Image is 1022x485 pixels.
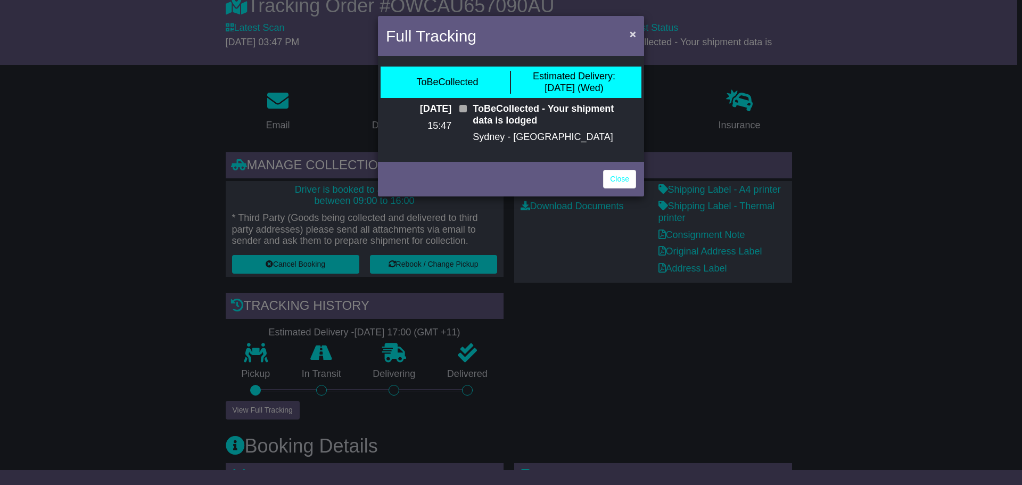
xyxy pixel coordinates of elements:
h4: Full Tracking [386,24,476,48]
button: Close [624,23,641,45]
a: Close [603,170,636,188]
p: [DATE] [386,103,451,115]
p: ToBeCollected - Your shipment data is lodged [473,103,636,126]
div: ToBeCollected [416,77,478,88]
p: 15:47 [386,120,451,132]
p: Sydney - [GEOGRAPHIC_DATA] [473,131,636,143]
span: × [630,28,636,40]
span: Estimated Delivery: [533,71,615,81]
div: [DATE] (Wed) [533,71,615,94]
